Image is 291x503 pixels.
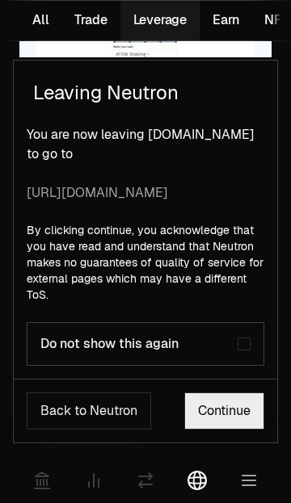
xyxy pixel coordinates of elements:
[184,392,264,430] a: Continue
[27,125,264,203] p: You are now leaving [DOMAIN_NAME] to go to
[27,183,264,203] span: [URL][DOMAIN_NAME]
[238,337,251,350] button: Do not show this again
[40,336,238,352] div: Do not show this again
[27,222,264,303] p: By clicking continue, you acknowledge that you have read and understand that Neutron makes no gua...
[14,61,277,125] h2: Leaving Neutron
[27,392,151,430] button: Back to Neutron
